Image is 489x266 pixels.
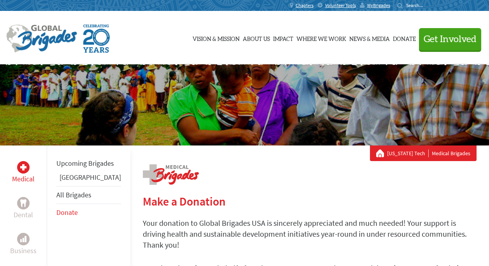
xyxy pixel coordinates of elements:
[17,233,30,245] div: Business
[56,190,91,199] a: All Brigades
[143,218,477,250] p: Your donation to Global Brigades USA is sincerely appreciated and much needed! Your support is dr...
[56,204,121,221] li: Donate
[14,209,33,220] p: Dental
[296,18,346,57] a: Where We Work
[406,2,428,8] input: Search...
[367,2,390,9] span: MyBrigades
[376,149,470,157] div: Medical Brigades
[56,155,121,172] li: Upcoming Brigades
[424,35,477,44] span: Get Involved
[12,161,35,184] a: MedicalMedical
[20,164,26,170] img: Medical
[273,18,293,57] a: Impact
[10,245,37,256] p: Business
[6,25,77,53] img: Global Brigades Logo
[193,18,240,57] a: Vision & Mission
[56,172,121,186] li: Ghana
[20,236,26,242] img: Business
[20,199,26,207] img: Dental
[325,2,356,9] span: Volunteer Tools
[17,197,30,209] div: Dental
[14,197,33,220] a: DentalDental
[393,18,416,57] a: Donate
[296,2,314,9] span: Chapters
[10,233,37,256] a: BusinessBusiness
[419,28,481,50] button: Get Involved
[17,161,30,174] div: Medical
[387,149,429,157] a: [US_STATE] Tech
[12,174,35,184] p: Medical
[143,194,477,208] h2: Make a Donation
[56,186,121,204] li: All Brigades
[349,18,390,57] a: News & Media
[56,159,114,168] a: Upcoming Brigades
[60,173,121,182] a: [GEOGRAPHIC_DATA]
[143,164,199,185] img: logo-medical.png
[243,18,270,57] a: About Us
[83,25,110,53] img: Global Brigades Celebrating 20 Years
[56,208,78,217] a: Donate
